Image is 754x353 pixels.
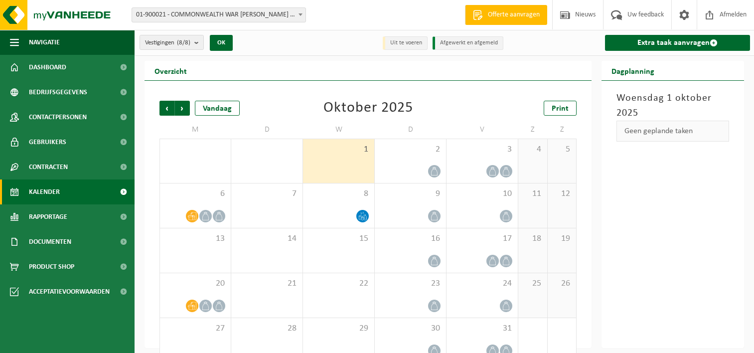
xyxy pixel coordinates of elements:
span: Vestigingen [145,35,190,50]
span: 16 [380,233,441,244]
span: 26 [553,278,572,289]
span: 31 [452,323,513,334]
span: 01-900021 - COMMONWEALTH WAR GRAVES - IEPER [132,7,306,22]
span: Bedrijfsgegevens [29,80,87,105]
span: 7 [236,188,298,199]
span: 13 [165,233,226,244]
td: D [231,121,303,139]
span: Print [552,105,569,113]
li: Afgewerkt en afgemeld [433,36,503,50]
span: Offerte aanvragen [485,10,542,20]
span: Acceptatievoorwaarden [29,279,110,304]
span: 25 [523,278,542,289]
span: 21 [236,278,298,289]
button: Vestigingen(8/8) [140,35,204,50]
span: Navigatie [29,30,60,55]
td: V [447,121,518,139]
a: Offerte aanvragen [465,5,547,25]
td: W [303,121,375,139]
span: 17 [452,233,513,244]
div: Vandaag [195,101,240,116]
span: 5 [553,144,572,155]
span: Gebruikers [29,130,66,155]
span: 30 [380,323,441,334]
td: M [159,121,231,139]
span: 20 [165,278,226,289]
span: 12 [553,188,572,199]
td: D [375,121,447,139]
span: 10 [452,188,513,199]
a: Extra taak aanvragen [605,35,750,51]
span: 18 [523,233,542,244]
td: Z [548,121,577,139]
span: 4 [523,144,542,155]
td: Z [518,121,548,139]
span: 23 [380,278,441,289]
span: Dashboard [29,55,66,80]
span: Kalender [29,179,60,204]
a: Print [544,101,577,116]
span: Volgende [175,101,190,116]
span: 8 [308,188,369,199]
span: 3 [452,144,513,155]
div: Geen geplande taken [616,121,729,142]
button: OK [210,35,233,51]
span: Vorige [159,101,174,116]
count: (8/8) [177,39,190,46]
span: Contracten [29,155,68,179]
span: 19 [553,233,572,244]
h2: Dagplanning [602,61,664,80]
span: 6 [165,188,226,199]
span: 24 [452,278,513,289]
span: 27 [165,323,226,334]
div: Oktober 2025 [323,101,413,116]
span: 9 [380,188,441,199]
li: Uit te voeren [383,36,428,50]
span: Documenten [29,229,71,254]
span: 11 [523,188,542,199]
span: 2 [380,144,441,155]
span: Product Shop [29,254,74,279]
iframe: chat widget [5,331,166,353]
span: 01-900021 - COMMONWEALTH WAR GRAVES - IEPER [132,8,305,22]
h2: Overzicht [145,61,197,80]
span: Contactpersonen [29,105,87,130]
span: 14 [236,233,298,244]
span: 28 [236,323,298,334]
span: 22 [308,278,369,289]
span: 15 [308,233,369,244]
span: 1 [308,144,369,155]
h3: Woensdag 1 oktober 2025 [616,91,729,121]
span: Rapportage [29,204,67,229]
span: 29 [308,323,369,334]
